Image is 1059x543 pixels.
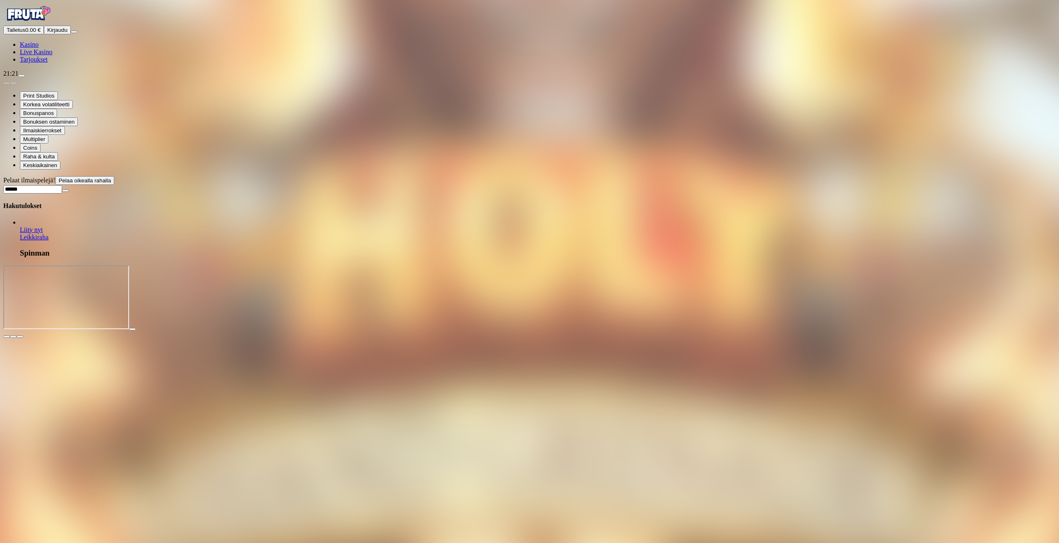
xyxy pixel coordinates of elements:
[3,18,53,25] a: Fruta
[20,41,38,48] a: Kasino
[20,249,1056,258] h3: Spinman
[20,48,53,55] a: Live Kasino
[25,27,41,33] span: 0.00 €
[10,335,17,338] button: chevron-down icon
[20,109,57,117] button: Bonuspanos
[55,176,115,185] button: Pelaa oikealla rahalla
[20,100,73,109] button: Korkea volatiliteetti
[23,119,74,125] span: Bonuksen ostaminen
[20,226,43,233] a: Spinman
[18,74,25,77] button: live-chat
[23,153,55,160] span: Raha & kulta
[3,176,1056,185] div: Pelaat ilmaispelejä!
[62,189,69,192] button: clear entry
[20,135,48,144] button: Multiplier
[59,177,111,184] span: Pelaa oikealla rahalla
[17,335,23,338] button: fullscreen icon
[71,31,77,33] button: menu
[20,144,41,152] button: Coins
[20,234,48,241] a: Spinman
[3,266,129,329] iframe: Holy Hand Grenade 2 Dream Drop
[20,219,1056,258] article: Spinman
[3,185,62,194] input: Search
[3,41,1056,63] nav: Main menu
[23,127,62,134] span: Ilmaiskierrokset
[20,152,58,161] button: Raha & kulta
[20,117,78,126] button: Bonuksen ostaminen
[23,110,54,116] span: Bonuspanos
[3,335,10,338] button: close icon
[20,56,48,63] a: Tarjoukset
[7,27,25,33] span: Talletus
[3,82,10,84] button: prev slide
[44,26,71,34] button: Kirjaudu
[23,136,45,142] span: Multiplier
[47,27,67,33] span: Kirjaudu
[3,219,1056,258] ul: Games
[20,126,65,135] button: Ilmaiskierrokset
[3,3,53,24] img: Fruta
[10,82,17,84] button: next slide
[3,3,1056,63] nav: Primary
[20,226,43,233] span: Liity nyt
[20,161,60,170] button: Keskiaikainen
[3,202,1056,210] h4: Hakutulokset
[23,162,57,168] span: Keskiaikainen
[129,328,136,330] button: play icon
[23,101,69,108] span: Korkea volatiliteetti
[3,70,18,77] span: 21:21
[3,26,44,34] button: Talletusplus icon0.00 €
[20,91,58,100] button: Print Studios
[23,145,37,151] span: Coins
[23,93,55,99] span: Print Studios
